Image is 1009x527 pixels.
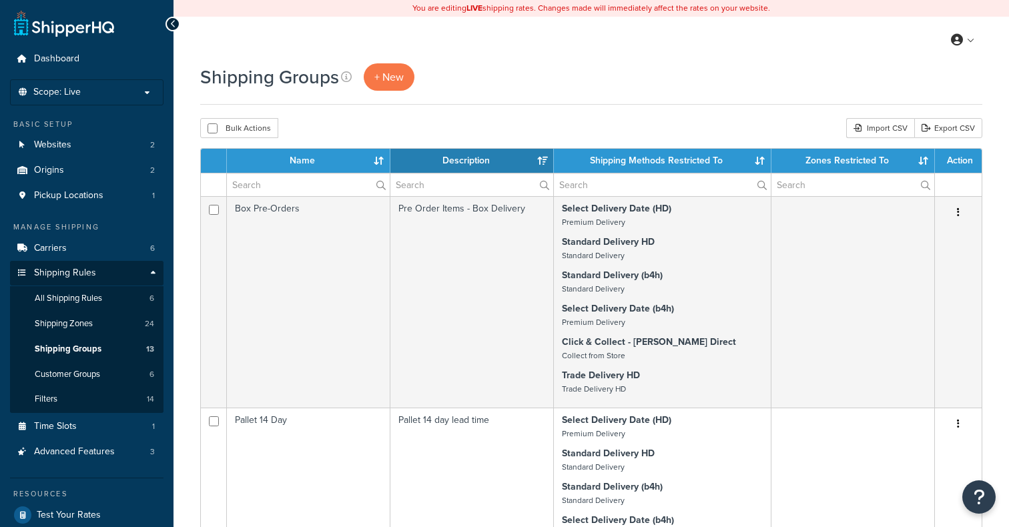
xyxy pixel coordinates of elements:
[150,165,155,176] span: 2
[10,47,163,71] a: Dashboard
[150,243,155,254] span: 6
[10,312,163,336] a: Shipping Zones 24
[771,149,935,173] th: Zones Restricted To: activate to sort column ascending
[10,158,163,183] a: Origins 2
[14,10,114,37] a: ShipperHQ Home
[10,414,163,439] a: Time Slots 1
[554,173,771,196] input: Search
[227,149,390,173] th: Name: activate to sort column ascending
[10,440,163,464] a: Advanced Features 3
[562,201,671,215] strong: Select Delivery Date (HD)
[562,350,625,362] small: Collect from Store
[152,421,155,432] span: 1
[390,149,554,173] th: Description: activate to sort column ascending
[562,302,674,316] strong: Select Delivery Date (b4h)
[10,337,163,362] a: Shipping Groups 13
[34,268,96,279] span: Shipping Rules
[10,337,163,362] li: Shipping Groups
[34,421,77,432] span: Time Slots
[390,173,553,196] input: Search
[147,394,154,405] span: 14
[146,344,154,355] span: 13
[390,196,554,408] td: Pre Order Items - Box Delivery
[10,133,163,157] a: Websites 2
[34,139,71,151] span: Websites
[10,387,163,412] li: Filters
[962,480,996,514] button: Open Resource Center
[200,118,278,138] button: Bulk Actions
[10,221,163,233] div: Manage Shipping
[35,369,100,380] span: Customer Groups
[34,165,64,176] span: Origins
[935,149,982,173] th: Action
[10,362,163,387] li: Customer Groups
[562,428,625,440] small: Premium Delivery
[562,316,625,328] small: Premium Delivery
[34,446,115,458] span: Advanced Features
[35,318,93,330] span: Shipping Zones
[150,139,155,151] span: 2
[35,293,102,304] span: All Shipping Rules
[771,173,934,196] input: Search
[152,190,155,201] span: 1
[10,236,163,261] li: Carriers
[562,413,671,427] strong: Select Delivery Date (HD)
[846,118,914,138] div: Import CSV
[149,369,154,380] span: 6
[10,387,163,412] a: Filters 14
[34,53,79,65] span: Dashboard
[34,190,103,201] span: Pickup Locations
[10,312,163,336] li: Shipping Zones
[149,293,154,304] span: 6
[10,286,163,311] li: All Shipping Rules
[466,2,482,14] b: LIVE
[10,119,163,130] div: Basic Setup
[562,235,655,249] strong: Standard Delivery HD
[562,383,626,395] small: Trade Delivery HD
[562,283,625,295] small: Standard Delivery
[10,158,163,183] li: Origins
[145,318,154,330] span: 24
[562,335,736,349] strong: Click & Collect - [PERSON_NAME] Direct
[562,513,674,527] strong: Select Delivery Date (b4h)
[10,236,163,261] a: Carriers 6
[10,133,163,157] li: Websites
[562,446,655,460] strong: Standard Delivery HD
[10,488,163,500] div: Resources
[914,118,982,138] a: Export CSV
[33,87,81,98] span: Scope: Live
[10,183,163,208] a: Pickup Locations 1
[227,173,390,196] input: Search
[562,216,625,228] small: Premium Delivery
[554,149,771,173] th: Shipping Methods Restricted To: activate to sort column ascending
[562,368,640,382] strong: Trade Delivery HD
[10,261,163,286] a: Shipping Rules
[10,440,163,464] li: Advanced Features
[10,183,163,208] li: Pickup Locations
[562,268,663,282] strong: Standard Delivery (b4h)
[35,344,101,355] span: Shipping Groups
[562,461,625,473] small: Standard Delivery
[35,394,57,405] span: Filters
[374,69,404,85] span: + New
[37,510,101,521] span: Test Your Rates
[34,243,67,254] span: Carriers
[562,480,663,494] strong: Standard Delivery (b4h)
[10,414,163,439] li: Time Slots
[364,63,414,91] a: + New
[10,362,163,387] a: Customer Groups 6
[150,446,155,458] span: 3
[10,286,163,311] a: All Shipping Rules 6
[10,261,163,413] li: Shipping Rules
[227,196,390,408] td: Box Pre-Orders
[200,64,339,90] h1: Shipping Groups
[562,494,625,506] small: Standard Delivery
[562,249,625,261] small: Standard Delivery
[10,503,163,527] a: Test Your Rates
